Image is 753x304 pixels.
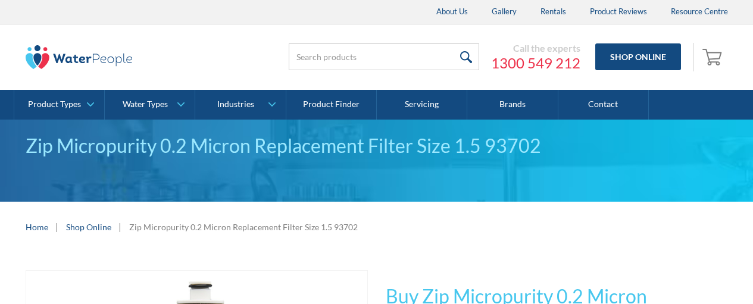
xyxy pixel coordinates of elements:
div: Product Types [28,99,81,109]
a: Industries [195,90,285,120]
a: Open cart [699,43,728,71]
a: 1300 549 212 [491,54,580,72]
div: Zip Micropurity 0.2 Micron Replacement Filter Size 1.5 93702 [26,131,728,160]
a: Product Finder [286,90,377,120]
div: Call the experts [491,42,580,54]
a: Product Types [14,90,104,120]
a: Home [26,221,48,233]
a: Shop Online [66,221,111,233]
img: The Water People [26,45,133,69]
a: Shop Online [595,43,681,70]
a: Servicing [377,90,467,120]
a: Water Types [105,90,195,120]
a: Brands [467,90,558,120]
div: | [54,220,60,234]
div: Zip Micropurity 0.2 Micron Replacement Filter Size 1.5 93702 [129,221,358,233]
a: Contact [558,90,649,120]
div: Industries [217,99,254,109]
div: | [117,220,123,234]
img: shopping cart [702,47,725,66]
div: Water Types [123,99,168,109]
input: Search products [289,43,479,70]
